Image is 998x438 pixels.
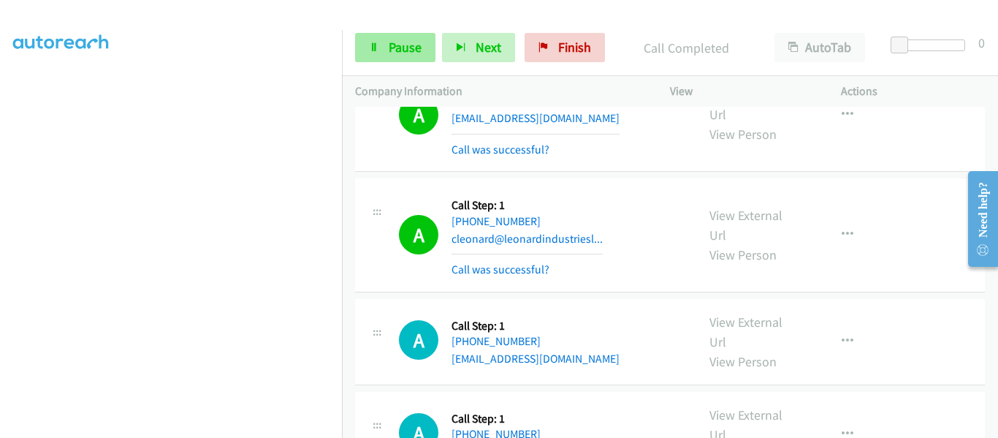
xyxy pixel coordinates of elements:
a: [PHONE_NUMBER] [452,334,541,348]
div: The call is yet to be attempted [399,320,438,360]
a: Call was successful? [452,263,549,276]
a: Call was successful? [452,143,549,156]
a: Pause [355,33,435,62]
iframe: Resource Center [956,161,998,277]
a: View Person [709,126,777,143]
h1: A [399,215,438,254]
h1: A [399,320,438,360]
div: 0 [978,33,985,53]
p: View [670,83,815,100]
span: Finish [558,39,591,56]
a: [PHONE_NUMBER] [452,214,541,228]
a: cleonard@leonardindustriesl... [452,232,603,246]
span: Next [476,39,501,56]
a: [EMAIL_ADDRESS][DOMAIN_NAME] [452,352,620,366]
span: Pause [389,39,422,56]
h1: A [399,95,438,135]
h5: Call Step: 1 [452,319,620,333]
p: Actions [841,83,986,100]
a: View Person [709,246,777,263]
h5: Call Step: 1 [452,412,620,426]
a: [EMAIL_ADDRESS][DOMAIN_NAME] [452,111,620,125]
a: View External Url [709,314,782,350]
p: Call Completed [625,38,748,58]
p: Company Information [355,83,644,100]
button: AutoTab [774,33,865,62]
h5: Call Step: 1 [452,198,603,213]
a: Finish [525,33,605,62]
a: View External Url [709,207,782,243]
a: View Person [709,353,777,370]
div: Delay between calls (in seconds) [898,39,965,51]
button: Next [442,33,515,62]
